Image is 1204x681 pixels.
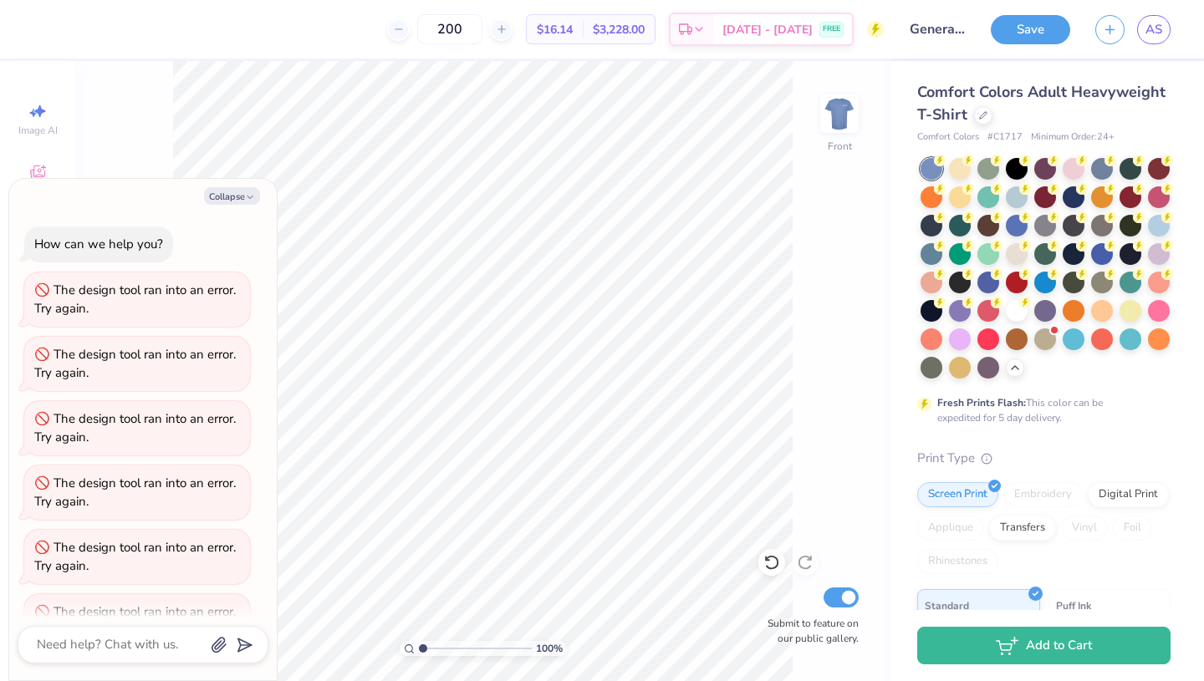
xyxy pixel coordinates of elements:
[896,13,978,46] input: Untitled Design
[917,516,984,541] div: Applique
[991,15,1070,44] button: Save
[937,396,1026,409] strong: Fresh Prints Flash:
[536,641,563,656] span: 100 %
[917,627,1171,664] button: Add to Cart
[722,21,813,38] span: [DATE] - [DATE]
[917,130,979,145] span: Comfort Colors
[1003,482,1083,507] div: Embroidery
[34,475,236,511] div: The design tool ran into an error. Try again.
[758,616,859,646] label: Submit to feature on our public gallery.
[34,410,236,446] div: The design tool ran into an error. Try again.
[1031,130,1115,145] span: Minimum Order: 24 +
[34,346,236,382] div: The design tool ran into an error. Try again.
[34,539,236,575] div: The design tool ran into an error. Try again.
[417,14,482,44] input: – –
[1113,516,1152,541] div: Foil
[989,516,1056,541] div: Transfers
[917,449,1171,468] div: Print Type
[828,139,852,154] div: Front
[1137,15,1171,44] a: AS
[917,549,998,574] div: Rhinestones
[34,603,236,639] div: The design tool ran into an error. Try again.
[917,482,998,507] div: Screen Print
[925,597,969,614] span: Standard
[18,124,58,137] span: Image AI
[917,82,1166,125] span: Comfort Colors Adult Heavyweight T-Shirt
[34,236,163,252] div: How can we help you?
[34,282,236,318] div: The design tool ran into an error. Try again.
[937,395,1143,425] div: This color can be expedited for 5 day delivery.
[1088,482,1169,507] div: Digital Print
[1145,20,1162,39] span: AS
[204,187,260,205] button: Collapse
[1056,597,1091,614] span: Puff Ink
[823,23,840,35] span: FREE
[593,21,645,38] span: $3,228.00
[987,130,1023,145] span: # C1717
[1061,516,1108,541] div: Vinyl
[823,97,856,130] img: Front
[537,21,573,38] span: $16.14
